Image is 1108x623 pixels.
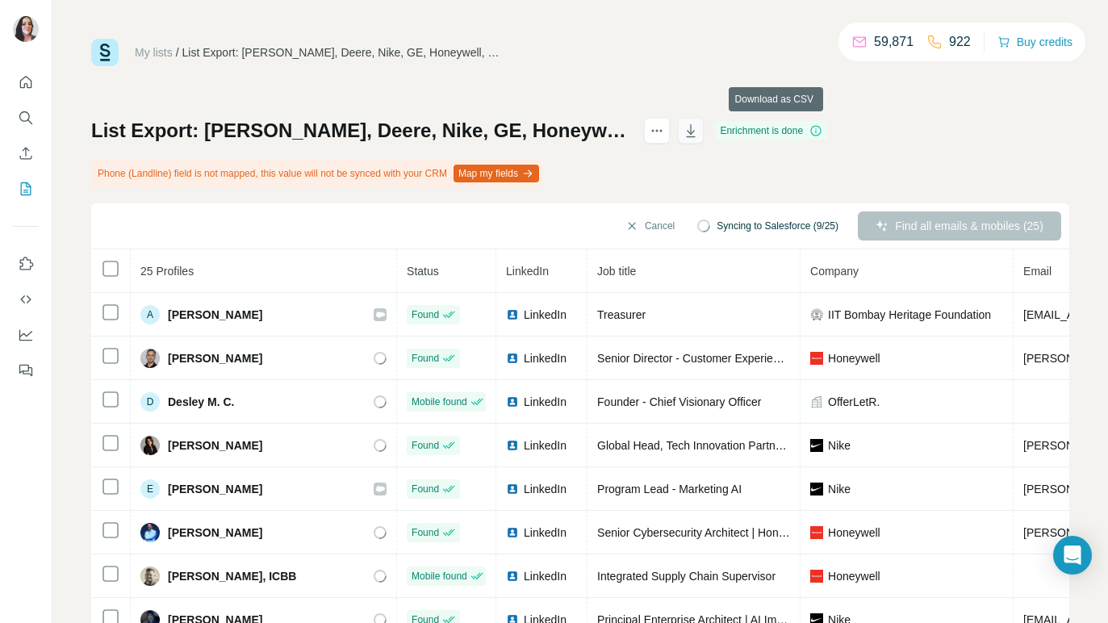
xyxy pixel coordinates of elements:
img: LinkedIn logo [506,483,519,495]
span: Found [412,307,439,322]
p: 59,871 [874,32,914,52]
img: Surfe Logo [91,39,119,66]
img: company-logo [810,483,823,495]
img: company-logo [810,439,823,452]
a: My lists [135,46,173,59]
button: Enrich CSV [13,139,39,168]
img: LinkedIn logo [506,352,519,365]
span: LinkedIn [524,525,567,541]
span: 25 Profiles [140,265,194,278]
span: Email [1023,265,1052,278]
span: Found [412,482,439,496]
span: Global Head, Tech Innovation Partnerships & Strategy (AI/GenAI) [597,439,924,452]
span: OfferLetR. [828,394,880,410]
div: E [140,479,160,499]
span: IIT Bombay Heritage Foundation [828,307,991,323]
span: [PERSON_NAME] [168,350,262,366]
span: Nike [828,437,851,454]
button: Quick start [13,68,39,97]
img: Avatar [13,16,39,42]
button: Cancel [614,211,686,240]
span: LinkedIn [524,307,567,323]
span: LinkedIn [524,350,567,366]
button: Dashboard [13,320,39,349]
img: LinkedIn logo [506,439,519,452]
span: Found [412,438,439,453]
button: Feedback [13,356,39,385]
img: company-logo [810,570,823,583]
span: [PERSON_NAME] [168,307,262,323]
div: Open Intercom Messenger [1053,536,1092,575]
span: Found [412,525,439,540]
span: Program Lead - Marketing AI [597,483,742,495]
img: Avatar [140,567,160,586]
div: A [140,305,160,324]
div: Phone (Landline) field is not mapped, this value will not be synced with your CRM [91,160,542,187]
img: Avatar [140,349,160,368]
span: LinkedIn [524,437,567,454]
span: Mobile found [412,395,467,409]
img: company-logo [810,526,823,539]
h1: List Export: [PERSON_NAME], Deere, Nike, GE, Honeywell, US Foods - [DATE] 15:27 [91,118,629,144]
img: LinkedIn logo [506,308,519,321]
li: / [176,44,179,61]
div: List Export: [PERSON_NAME], Deere, Nike, GE, Honeywell, US Foods - [DATE] 15:27 [182,44,505,61]
span: Syncing to Salesforce (9/25) [717,219,838,233]
span: LinkedIn [506,265,549,278]
span: Treasurer [597,308,646,321]
span: LinkedIn [524,481,567,497]
span: Senior Director - Customer Experience, Innovation & Engg. Enterprise Architecture [597,352,1010,365]
span: Honeywell [828,525,880,541]
button: Search [13,103,39,132]
div: D [140,392,160,412]
button: actions [644,118,670,144]
span: Senior Cybersecurity Architect | Honeywell Aerospace [597,526,867,539]
span: Mobile found [412,569,467,583]
div: Enrichment is done [715,121,827,140]
button: Buy credits [997,31,1072,53]
span: [PERSON_NAME] [168,437,262,454]
img: LinkedIn logo [506,395,519,408]
img: Avatar [140,523,160,542]
button: Use Surfe on LinkedIn [13,249,39,278]
span: [PERSON_NAME], ICBB [168,568,296,584]
img: company-logo [810,352,823,365]
span: Job title [597,265,636,278]
img: Avatar [140,436,160,455]
img: company-logo [810,308,823,321]
button: Use Surfe API [13,285,39,314]
img: LinkedIn logo [506,570,519,583]
span: Founder - Chief Visionary Officer [597,395,761,408]
span: Found [412,351,439,366]
span: Integrated Supply Chain Supervisor [597,570,776,583]
button: My lists [13,174,39,203]
img: LinkedIn logo [506,526,519,539]
span: Desley M. C. [168,394,234,410]
span: Company [810,265,859,278]
span: Honeywell [828,568,880,584]
p: 922 [949,32,971,52]
button: Map my fields [454,165,539,182]
span: Nike [828,481,851,497]
span: Status [407,265,439,278]
span: LinkedIn [524,568,567,584]
span: LinkedIn [524,394,567,410]
span: Honeywell [828,350,880,366]
span: [PERSON_NAME] [168,481,262,497]
span: [PERSON_NAME] [168,525,262,541]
